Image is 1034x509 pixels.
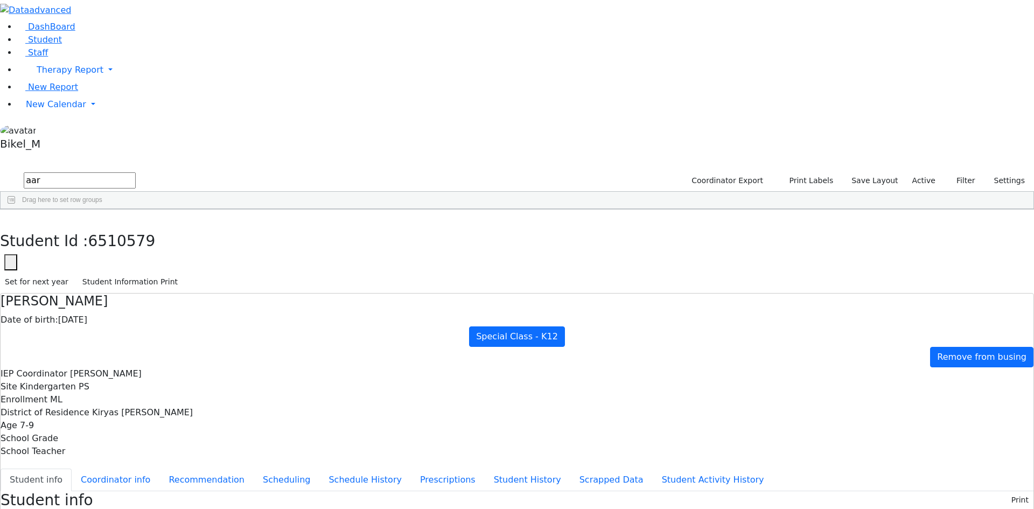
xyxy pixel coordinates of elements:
h4: [PERSON_NAME] [1,294,1033,309]
span: Kindergarten PS [20,381,89,392]
button: Student Information Print [78,274,183,290]
button: Filter [942,172,980,189]
a: Special Class - K12 [469,326,565,347]
label: Enrollment [1,393,47,406]
span: New Calendar [26,99,86,109]
input: Search [24,172,136,189]
label: School Teacher [1,445,65,458]
button: Save Layout [847,172,903,189]
span: 6510579 [88,232,156,250]
span: Remove from busing [937,352,1026,362]
div: [DATE] [1,313,1033,326]
button: Prescriptions [411,469,485,491]
span: Kiryas [PERSON_NAME] [92,407,193,417]
a: Remove from busing [930,347,1033,367]
a: DashBoard [17,22,75,32]
button: Scrapped Data [570,469,653,491]
a: New Calendar [17,94,1034,115]
span: [PERSON_NAME] [70,368,142,379]
span: DashBoard [28,22,75,32]
span: New Report [28,82,78,92]
span: 7-9 [20,420,34,430]
button: Coordinator Export [684,172,768,189]
span: Student [28,34,62,45]
a: Staff [17,47,48,58]
span: Staff [28,47,48,58]
label: School Grade [1,432,58,445]
button: Coordinator info [72,469,159,491]
label: Date of birth: [1,313,58,326]
button: Settings [980,172,1030,189]
button: Schedule History [319,469,411,491]
a: Therapy Report [17,59,1034,81]
label: IEP Coordinator [1,367,67,380]
a: New Report [17,82,78,92]
button: Print [1007,492,1033,508]
label: Active [907,172,940,189]
button: Print Labels [777,172,838,189]
label: District of Residence [1,406,89,419]
label: Age [1,419,17,432]
button: Student History [485,469,570,491]
a: Student [17,34,62,45]
span: Drag here to set row groups [22,196,102,204]
label: Site [1,380,17,393]
span: ML [50,394,62,405]
button: Student Activity History [653,469,773,491]
span: Therapy Report [37,65,103,75]
button: Recommendation [159,469,254,491]
button: Student info [1,469,72,491]
button: Scheduling [254,469,319,491]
